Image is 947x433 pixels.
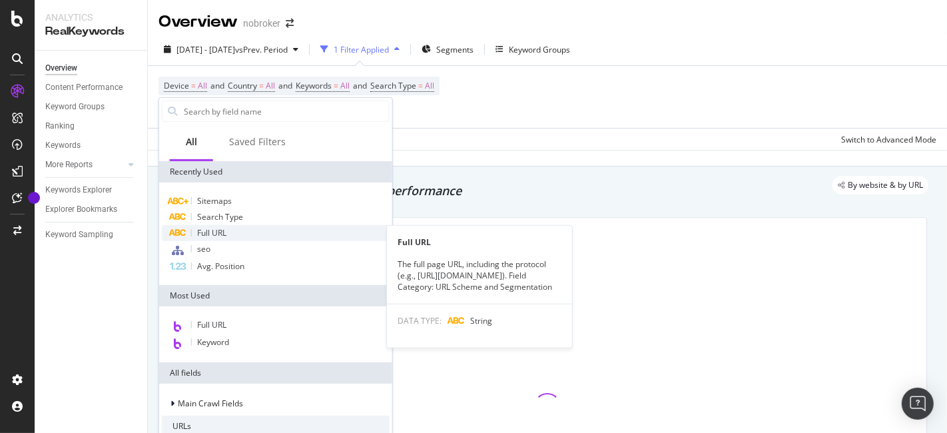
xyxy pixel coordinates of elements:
[353,80,367,91] span: and
[158,11,238,33] div: Overview
[45,183,112,197] div: Keywords Explorer
[45,139,138,153] a: Keywords
[278,80,292,91] span: and
[45,11,137,24] div: Analytics
[210,80,224,91] span: and
[197,260,244,272] span: Avg. Position
[197,336,229,348] span: Keyword
[45,158,93,172] div: More Reports
[425,77,434,95] span: All
[416,39,479,60] button: Segments
[45,81,138,95] a: Content Performance
[334,44,389,55] div: 1 Filter Applied
[841,134,936,145] div: Switch to Advanced Mode
[159,161,392,183] div: Recently Used
[45,119,75,133] div: Ranking
[243,17,280,30] div: nobroker
[334,80,338,91] span: =
[191,80,196,91] span: =
[45,203,138,217] a: Explorer Bookmarks
[45,139,81,153] div: Keywords
[45,119,138,133] a: Ranking
[387,258,572,292] div: The full page URL, including the protocol (e.g., [URL][DOMAIN_NAME]). Field Category: URL Scheme ...
[490,39,575,60] button: Keyword Groups
[45,81,123,95] div: Content Performance
[418,80,423,91] span: =
[296,80,332,91] span: Keywords
[182,101,389,121] input: Search by field name
[197,243,210,254] span: seo
[164,80,189,91] span: Device
[159,285,392,306] div: Most Used
[197,195,232,207] span: Sitemaps
[229,135,286,149] div: Saved Filters
[902,388,934,420] div: Open Intercom Messenger
[286,19,294,28] div: arrow-right-arrow-left
[235,44,288,55] span: vs Prev. Period
[186,135,197,149] div: All
[340,77,350,95] span: All
[197,227,226,238] span: Full URL
[259,80,264,91] span: =
[470,314,492,326] span: String
[436,44,474,55] span: Segments
[45,100,138,114] a: Keyword Groups
[176,44,235,55] span: [DATE] - [DATE]
[45,61,138,75] a: Overview
[45,228,138,242] a: Keyword Sampling
[832,176,928,195] div: legacy label
[45,100,105,114] div: Keyword Groups
[28,192,40,204] div: Tooltip anchor
[159,362,392,384] div: All fields
[197,319,226,330] span: Full URL
[387,236,572,248] div: Full URL
[45,61,77,75] div: Overview
[848,181,923,189] span: By website & by URL
[509,44,570,55] div: Keyword Groups
[45,24,137,39] div: RealKeywords
[158,39,304,60] button: [DATE] - [DATE]vsPrev. Period
[45,158,125,172] a: More Reports
[198,77,207,95] span: All
[45,203,117,217] div: Explorer Bookmarks
[266,77,275,95] span: All
[370,80,416,91] span: Search Type
[315,39,405,60] button: 1 Filter Applied
[45,228,113,242] div: Keyword Sampling
[197,211,243,222] span: Search Type
[228,80,257,91] span: Country
[45,183,138,197] a: Keywords Explorer
[836,129,936,150] button: Switch to Advanced Mode
[178,398,243,409] span: Main Crawl Fields
[398,314,442,326] span: DATA TYPE:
